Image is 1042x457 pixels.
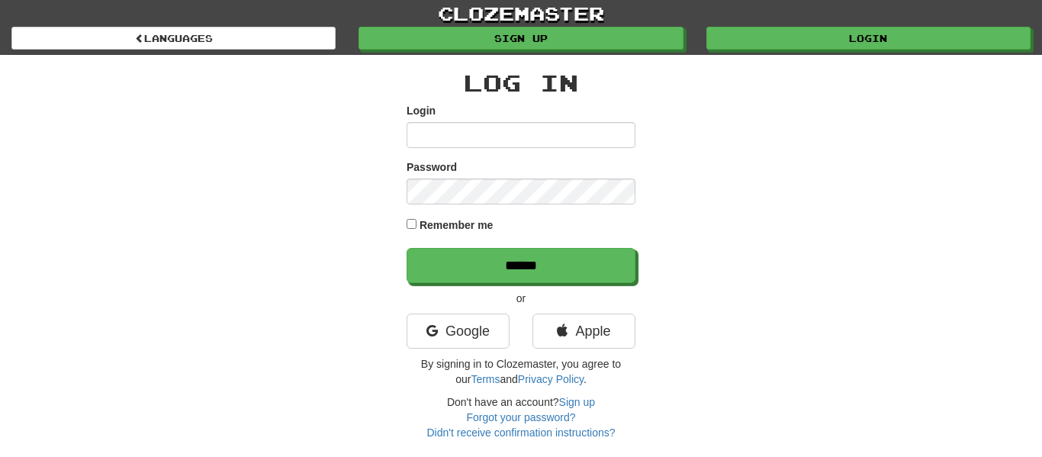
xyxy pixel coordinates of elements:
a: Login [706,27,1031,50]
label: Login [407,103,436,118]
a: Privacy Policy [518,373,584,385]
a: Terms [471,373,500,385]
a: Languages [11,27,336,50]
label: Remember me [420,217,494,233]
a: Sign up [559,396,595,408]
p: By signing in to Clozemaster, you agree to our and . [407,356,635,387]
div: Don't have an account? [407,394,635,440]
a: Didn't receive confirmation instructions? [426,426,615,439]
a: Google [407,314,510,349]
a: Forgot your password? [466,411,575,423]
p: or [407,291,635,306]
a: Apple [532,314,635,349]
a: Sign up [359,27,683,50]
label: Password [407,159,457,175]
h2: Log In [407,70,635,95]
